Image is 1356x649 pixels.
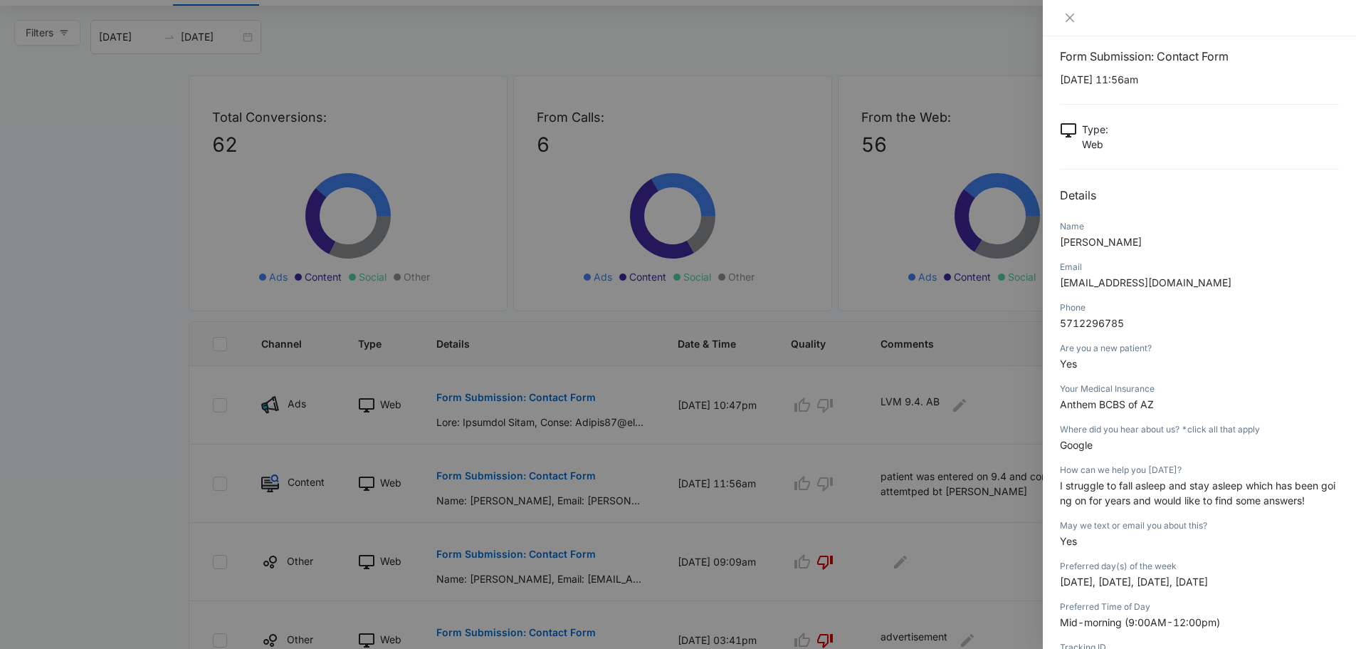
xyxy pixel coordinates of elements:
[1060,358,1077,370] span: Yes
[1060,72,1339,87] p: [DATE] 11:56am
[1060,220,1339,233] div: Name
[1060,317,1124,329] span: 5712296785
[1060,616,1220,628] span: Mid-morning (9:00AM-12:00pm)
[1060,439,1093,451] span: Google
[1060,11,1080,24] button: Close
[1060,464,1339,477] div: How can we help you [DATE]?
[1060,301,1339,314] div: Phone
[1060,261,1339,274] div: Email
[1060,576,1208,588] span: [DATE], [DATE], [DATE], [DATE]
[1060,276,1231,289] span: [EMAIL_ADDRESS][DOMAIN_NAME]
[1060,519,1339,532] div: May we text or email you about this?
[1082,137,1108,152] p: Web
[1060,479,1335,507] span: I struggle to fall asleep and stay asleep which has been going on for years and would like to fin...
[1064,12,1076,24] span: close
[1060,187,1339,204] h2: Details
[1060,236,1142,248] span: [PERSON_NAME]
[1060,383,1339,395] div: Your Medical Insurance
[1060,535,1077,547] span: Yes
[1060,342,1339,355] div: Are you a new patient?
[1082,122,1108,137] p: Type :
[1060,398,1154,410] span: Anthem BCBS of AZ
[1060,423,1339,436] div: Where did you hear about us? *click all that apply
[1060,560,1339,573] div: Preferred day(s) of the week
[1060,48,1339,65] h1: Form Submission: Contact Form
[1060,601,1339,613] div: Preferred Time of Day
